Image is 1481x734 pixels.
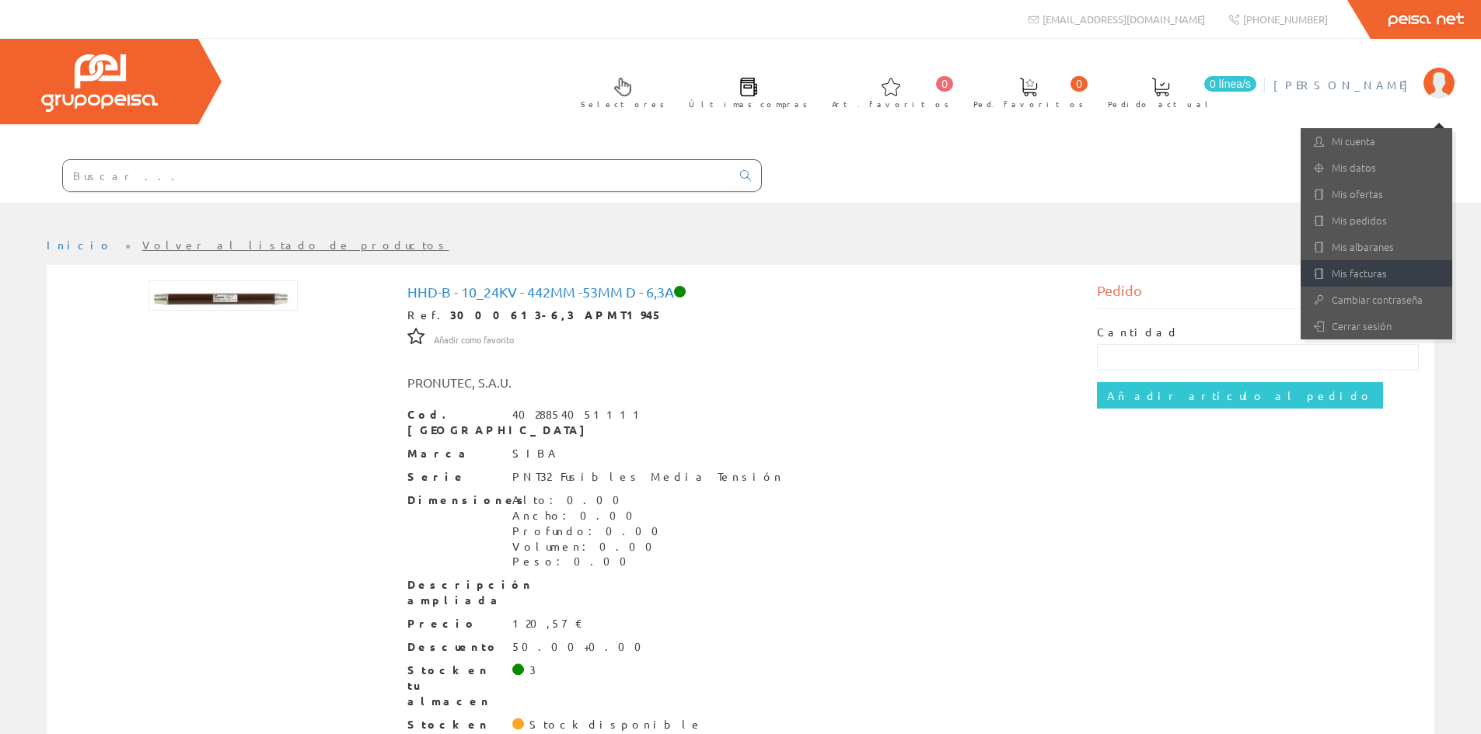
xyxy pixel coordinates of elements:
[1108,96,1214,112] span: Pedido actual
[1097,325,1179,340] label: Cantidad
[512,407,646,423] div: 4028854051111
[512,616,583,631] div: 120,57 €
[529,717,703,732] div: Stock disponible
[1273,77,1416,92] span: [PERSON_NAME]
[407,639,501,655] span: Descuento
[936,76,953,92] span: 0
[529,663,536,678] div: 3
[63,160,731,191] input: Buscar ...
[512,446,559,461] div: SIBA
[407,308,1074,323] div: Ref.
[689,96,808,112] span: Últimas compras
[673,64,816,118] a: Últimas compras
[512,639,651,655] div: 50.00+0.00
[832,96,949,112] span: Art. favoritos
[1243,12,1328,26] span: [PHONE_NUMBER]
[1043,12,1205,26] span: [EMAIL_ADDRESS][DOMAIN_NAME]
[512,539,668,555] div: Volumen: 0.00
[407,469,501,485] span: Serie
[148,280,298,311] img: Foto artículo HHD-B - 10_24kV - 442mm -53mm D - 6,3A (192x38.526315789474)
[1301,128,1452,155] a: Mi cuenta
[407,284,1074,300] h1: HHD-B - 10_24kV - 442mm -53mm D - 6,3A
[407,663,501,709] span: Stock en tu almacen
[407,577,501,608] span: Descripción ampliada
[973,96,1084,112] span: Ped. favoritos
[407,492,501,508] span: Dimensiones
[142,238,449,252] a: Volver al listado de productos
[1097,280,1419,309] div: Pedido
[565,64,672,118] a: Selectores
[407,407,501,438] span: Cod. [GEOGRAPHIC_DATA]
[434,332,514,346] a: Añadir como favorito
[396,374,798,391] div: PRONUTEC, S.A.U.
[1301,207,1452,234] a: Mis pedidos
[1204,76,1256,92] span: 0 línea/s
[47,238,113,252] a: Inicio
[512,469,784,485] div: PNT32 Fusibles Media Tensión
[1301,234,1452,260] a: Mis albaranes
[1097,382,1383,409] input: Añadir artículo al pedido
[407,616,501,631] span: Precio
[450,308,663,322] strong: 3000613-6,3 APMT1945
[512,524,668,539] div: Profundo: 0.00
[407,446,501,461] span: Marca
[1301,260,1452,287] a: Mis facturas
[581,96,665,112] span: Selectores
[41,54,158,112] img: Grupo Peisa
[512,492,668,508] div: Alto: 0.00
[434,334,514,346] span: Añadir como favorito
[1301,155,1452,181] a: Mis datos
[1071,76,1088,92] span: 0
[1301,181,1452,207] a: Mis ofertas
[1301,287,1452,313] a: Cambiar contraseña
[512,554,668,569] div: Peso: 0.00
[512,508,668,524] div: Ancho: 0.00
[1273,64,1455,79] a: [PERSON_NAME]
[1301,313,1452,339] a: Cerrar sesión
